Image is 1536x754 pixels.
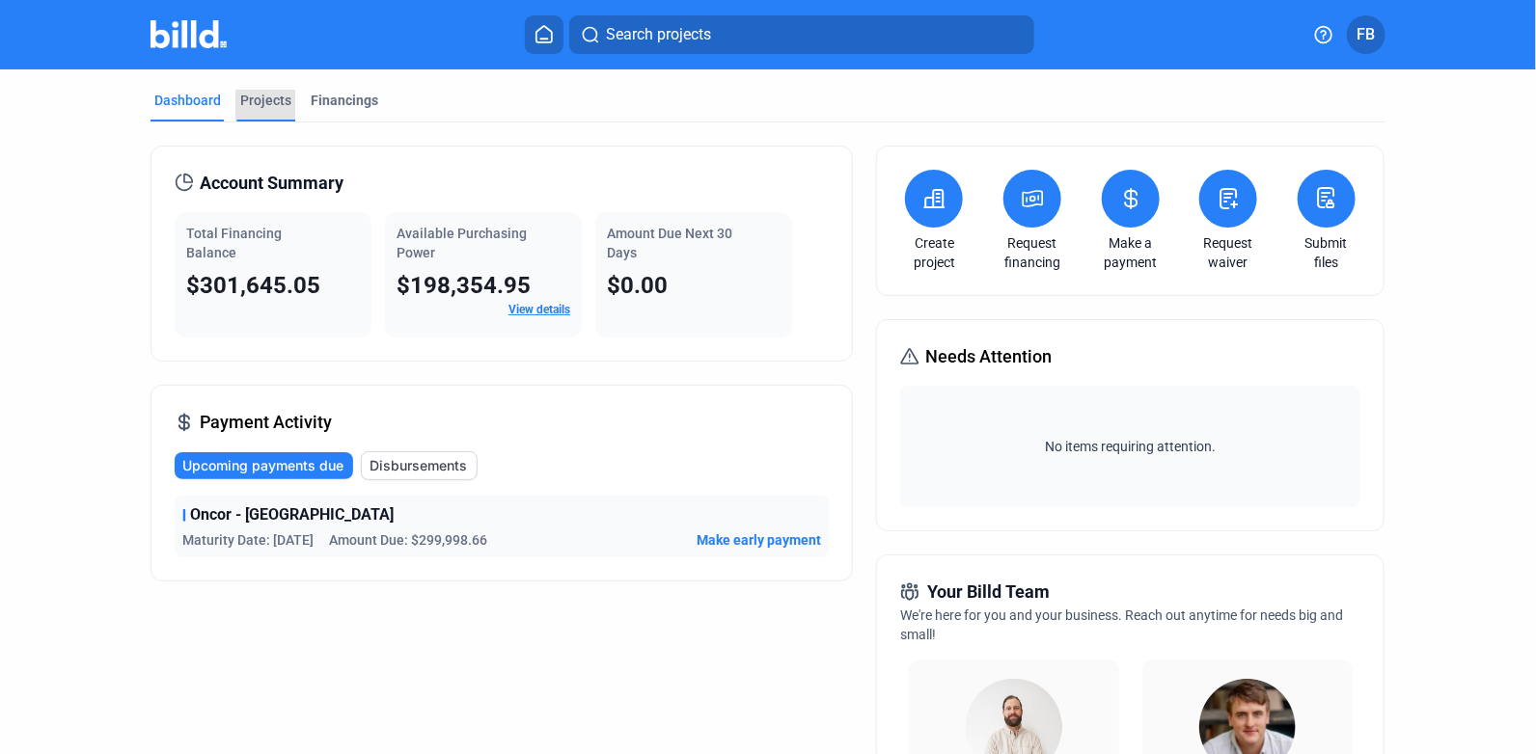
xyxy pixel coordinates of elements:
span: Upcoming payments due [182,456,343,475]
span: FB [1358,23,1376,46]
a: Request waiver [1194,233,1262,272]
div: Projects [240,91,291,110]
span: Account Summary [200,170,343,197]
a: Submit files [1293,233,1360,272]
span: Total Financing Balance [186,226,282,260]
span: Amount Due Next 30 Days [607,226,732,260]
span: $301,645.05 [186,272,320,299]
button: FB [1347,15,1385,54]
button: Search projects [569,15,1034,54]
span: Maturity Date: [DATE] [182,530,314,550]
span: Payment Activity [200,409,332,436]
button: Make early payment [697,530,821,550]
span: Your Billd Team [927,579,1050,606]
div: Financings [311,91,378,110]
a: Request financing [999,233,1066,272]
span: No items requiring attention. [908,437,1352,456]
div: Dashboard [154,91,221,110]
span: Oncor - [GEOGRAPHIC_DATA] [190,503,394,526]
img: Billd Company Logo [151,20,227,48]
span: Search projects [606,23,711,46]
span: We're here for you and your business. Reach out anytime for needs big and small! [900,607,1343,642]
span: $198,354.95 [397,272,531,299]
span: $0.00 [607,272,668,299]
span: Available Purchasing Power [397,226,527,260]
span: Needs Attention [925,343,1052,370]
a: Make a payment [1097,233,1165,272]
span: Amount Due: $299,998.66 [329,530,487,550]
a: View details [508,303,570,316]
button: Upcoming payments due [175,452,353,479]
span: Disbursements [370,456,467,475]
button: Disbursements [361,451,478,480]
a: Create project [900,233,968,272]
